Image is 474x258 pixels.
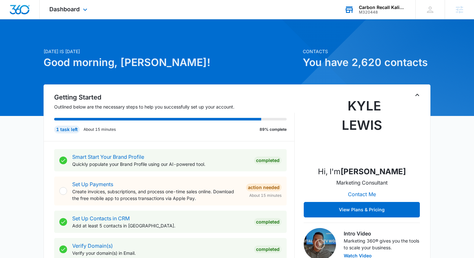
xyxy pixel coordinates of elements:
[254,157,281,164] div: Completed
[72,154,144,160] a: Smart Start Your Brand Profile
[54,92,295,102] h2: Getting Started
[254,245,281,253] div: Completed
[54,126,80,133] div: 1 task left
[318,166,406,177] p: Hi, I'm
[413,91,421,99] button: Toggle Collapse
[359,5,406,10] div: account name
[49,6,80,13] span: Dashboard
[249,193,281,198] span: About 15 minutes
[72,243,113,249] a: Verify Domain(s)
[260,127,287,132] p: 89% complete
[330,96,394,161] img: Kyle Lewis
[44,55,299,70] h1: Good morning, [PERSON_NAME]!
[72,215,130,222] a: Set Up Contacts in CRM
[72,222,249,229] p: Add at least 5 contacts in [GEOGRAPHIC_DATA].
[44,48,299,55] p: [DATE] is [DATE]
[72,161,249,167] p: Quickly populate your Brand Profile using our AI-powered tool.
[84,127,116,132] p: About 15 minutes
[344,237,420,251] p: Marketing 360® gives you the tools to scale your business.
[344,230,420,237] h3: Intro Video
[336,179,388,186] p: Marketing Consultant
[72,188,241,202] p: Create invoices, subscriptions, and process one-time sales online. Download the free mobile app t...
[344,253,372,258] button: Watch Video
[246,184,281,191] div: Action Needed
[303,48,430,55] p: Contacts
[303,55,430,70] h1: You have 2,620 contacts
[254,218,281,226] div: Completed
[359,10,406,14] div: account id
[54,103,295,110] p: Outlined below are the necessary steps to help you successfully set up your account.
[341,167,406,176] strong: [PERSON_NAME]
[304,202,420,217] button: View Plans & Pricing
[341,186,382,202] button: Contact Me
[72,250,249,256] p: Verify your domain(s) in Email.
[72,181,113,187] a: Set Up Payments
